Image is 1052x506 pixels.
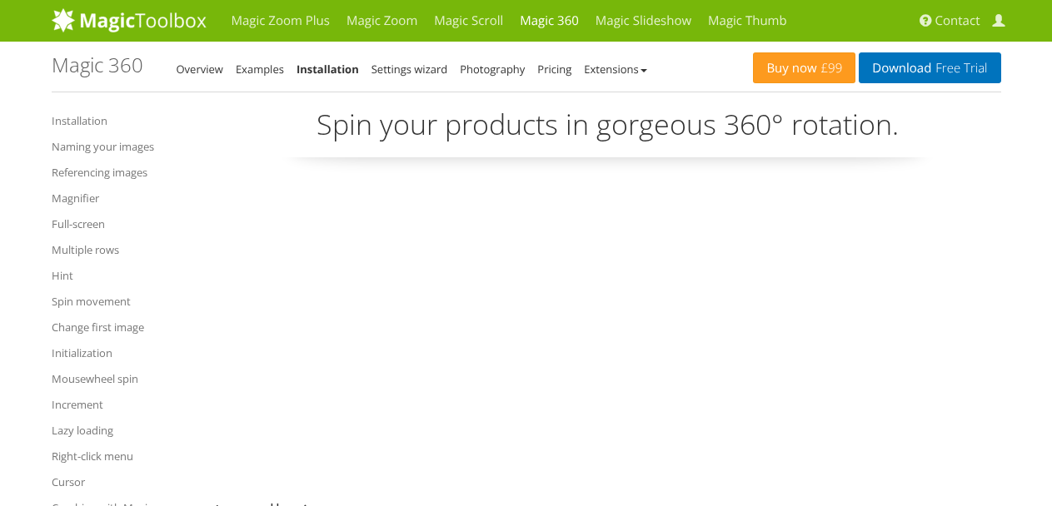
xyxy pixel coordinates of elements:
[52,162,189,182] a: Referencing images
[52,343,189,363] a: Initialization
[817,62,843,75] span: £99
[52,291,189,311] a: Spin movement
[935,12,980,29] span: Contact
[52,240,189,260] a: Multiple rows
[460,62,525,77] a: Photography
[236,62,284,77] a: Examples
[214,105,1001,157] p: Spin your products in gorgeous 360° rotation.
[52,54,143,76] h1: Magic 360
[753,52,855,83] a: Buy now£99
[931,62,987,75] span: Free Trial
[52,420,189,440] a: Lazy loading
[52,7,207,32] img: MagicToolbox.com - Image tools for your website
[52,214,189,234] a: Full-screen
[859,52,1000,83] a: DownloadFree Trial
[52,446,189,466] a: Right-click menu
[52,394,189,414] a: Increment
[52,265,189,285] a: Hint
[52,188,189,208] a: Magnifier
[297,62,359,77] a: Installation
[52,472,189,492] a: Cursor
[371,62,448,77] a: Settings wizard
[52,111,189,131] a: Installation
[52,136,189,156] a: Naming your images
[537,62,571,77] a: Pricing
[52,369,189,389] a: Mousewheel spin
[177,62,223,77] a: Overview
[584,62,646,77] a: Extensions
[52,317,189,337] a: Change first image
